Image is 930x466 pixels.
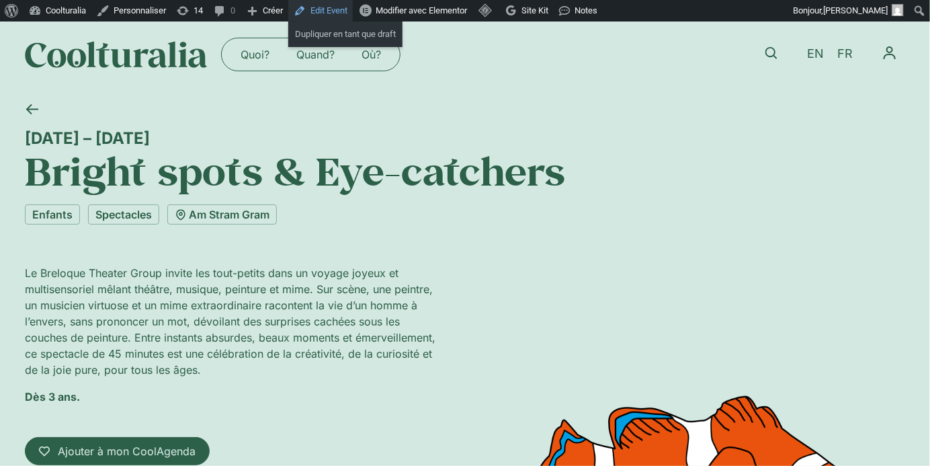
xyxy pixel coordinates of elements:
span: Ajouter à mon CoolAgenda [58,443,196,459]
span: EN [808,47,825,61]
p: Le Breloque Theater Group invite les tout-petits dans un voyage joyeux et multisensoriel mêlant t... [25,265,438,378]
a: Dupliquer en tant que draft [288,26,403,43]
a: Quand? [283,44,348,65]
span: Modifier avec Elementor [376,5,467,15]
a: FR [831,44,860,64]
a: Am Stram Gram [167,204,277,225]
h1: Bright spots & Eye-catchers [25,148,905,194]
a: Où? [348,44,394,65]
a: Spectacles [88,204,159,225]
span: [PERSON_NAME] [823,5,888,15]
div: [DATE] – [DATE] [25,128,905,148]
nav: Menu [227,44,394,65]
nav: Menu [874,38,905,69]
a: Enfants [25,204,80,225]
a: Quoi? [227,44,283,65]
span: Site Kit [521,5,548,15]
strong: Dès 3 ans. [25,390,80,403]
a: Ajouter à mon CoolAgenda [25,437,210,465]
a: EN [801,44,831,64]
button: Permuter le menu [874,38,905,69]
span: FR [838,47,853,61]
